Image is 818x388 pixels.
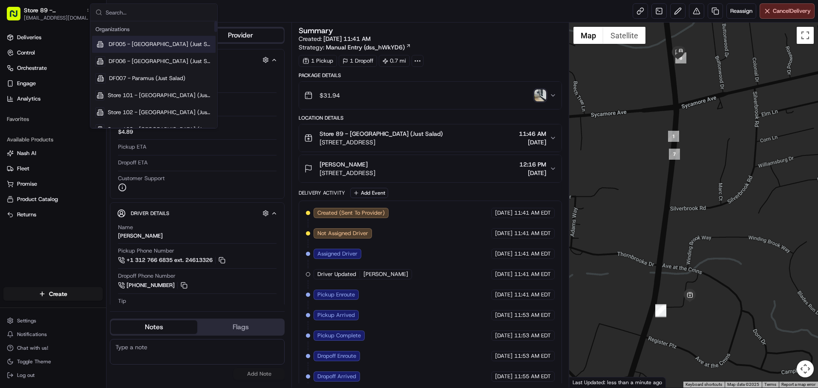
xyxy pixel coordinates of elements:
[534,89,546,101] img: photo_proof_of_delivery image
[118,232,163,240] div: [PERSON_NAME]
[514,270,551,278] span: 11:41 AM EDT
[17,317,36,324] span: Settings
[197,320,284,334] button: Flags
[519,169,546,177] span: [DATE]
[3,193,103,206] button: Product Catalog
[118,281,189,290] a: [PHONE_NUMBER]
[495,332,513,339] span: [DATE]
[299,34,371,43] span: Created:
[514,373,551,380] span: 11:55 AM EDT
[686,382,722,388] button: Keyboard shortcuts
[299,55,337,67] div: 1 Pickup
[514,291,551,299] span: 11:41 AM EDT
[26,155,69,162] span: [PERSON_NAME]
[317,230,368,237] span: Not Assigned Driver
[3,61,103,75] button: Orchestrate
[118,128,133,136] span: $4.89
[323,35,371,43] span: [DATE] 11:41 AM
[22,55,153,64] input: Got a question? Start typing here...
[9,34,155,48] p: Welcome 👋
[17,331,47,338] span: Notifications
[132,109,155,119] button: See all
[317,352,356,360] span: Dropoff Enroute
[69,187,140,202] a: 💻API Documentation
[495,250,513,258] span: [DATE]
[9,81,24,97] img: 1736555255976-a54dd68f-1ca7-489b-9aae-adbdc363a1c4
[60,211,103,218] a: Powered byPylon
[38,90,117,97] div: We're available if you need us!
[519,129,546,138] span: 11:46 AM
[519,138,546,147] span: [DATE]
[3,369,103,381] button: Log out
[33,132,50,139] span: [DATE]
[350,188,388,198] button: Add Event
[17,34,41,41] span: Deliveries
[3,342,103,354] button: Chat with us!
[3,112,103,126] div: Favorites
[17,155,24,162] img: 1736555255976-a54dd68f-1ca7-489b-9aae-adbdc363a1c4
[118,297,126,305] span: Tip
[3,177,103,191] button: Promise
[571,377,599,388] img: Google
[109,40,212,48] span: DF005 - [GEOGRAPHIC_DATA] (Just Salad)
[9,111,57,118] div: Past conversations
[3,356,103,368] button: Toggle Theme
[17,211,36,218] span: Returns
[317,291,355,299] span: Pickup Enroute
[317,332,361,339] span: Pickup Complete
[17,95,40,103] span: Analytics
[655,305,666,316] div: 4
[3,92,103,106] a: Analytics
[7,165,99,172] a: Fleet
[669,149,680,160] div: 7
[514,332,551,339] span: 11:53 AM EDT
[320,169,375,177] span: [STREET_ADDRESS]
[9,147,22,161] img: Liam S.
[7,180,99,188] a: Promise
[7,195,99,203] a: Product Catalog
[514,230,551,237] span: 11:41 AM EDT
[17,64,47,72] span: Orchestrate
[495,270,513,278] span: [DATE]
[109,57,212,65] span: DF006 - [GEOGRAPHIC_DATA] (Just Salad)
[118,159,148,167] span: Dropoff ETA
[655,304,666,315] div: 5
[17,358,51,365] span: Toggle Theme
[17,149,36,157] span: Nash AI
[514,311,551,319] span: 11:53 AM EDT
[3,162,103,175] button: Fleet
[326,43,405,52] span: Manual Entry (dss_hWkYD6)
[75,155,93,162] span: [DATE]
[299,43,411,52] div: Strategy:
[24,14,92,21] span: [EMAIL_ADDRESS][DOMAIN_NAME]
[299,72,562,79] div: Package Details
[797,27,814,44] button: Toggle fullscreen view
[571,377,599,388] a: Open this area in Google Maps (opens a new window)
[668,131,679,142] div: 1
[655,306,666,317] div: 3
[17,165,29,172] span: Fleet
[3,315,103,327] button: Settings
[569,377,666,388] div: Last Updated: less than a minute ago
[18,81,33,97] img: 1755196953914-cd9d9cba-b7f7-46ee-b6f5-75ff69acacf5
[317,373,356,380] span: Dropoff Arrived
[3,287,103,301] button: Create
[3,208,103,221] button: Returns
[326,43,411,52] a: Manual Entry (dss_hWkYD6)
[603,27,645,44] button: Show satellite imagery
[299,27,333,34] h3: Summary
[760,3,815,19] button: CancelDelivery
[7,149,99,157] a: Nash AI
[299,155,561,182] button: [PERSON_NAME][STREET_ADDRESS]12:16 PM[DATE]
[3,31,103,44] a: Deliveries
[730,7,752,15] span: Reassign
[317,270,356,278] span: Driver Updated
[71,155,74,162] span: •
[495,230,513,237] span: [DATE]
[197,29,284,42] button: Provider
[118,272,176,280] span: Dropoff Phone Number
[773,7,811,15] span: Cancel Delivery
[379,55,410,67] div: 0.7 mi
[111,320,197,334] button: Notes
